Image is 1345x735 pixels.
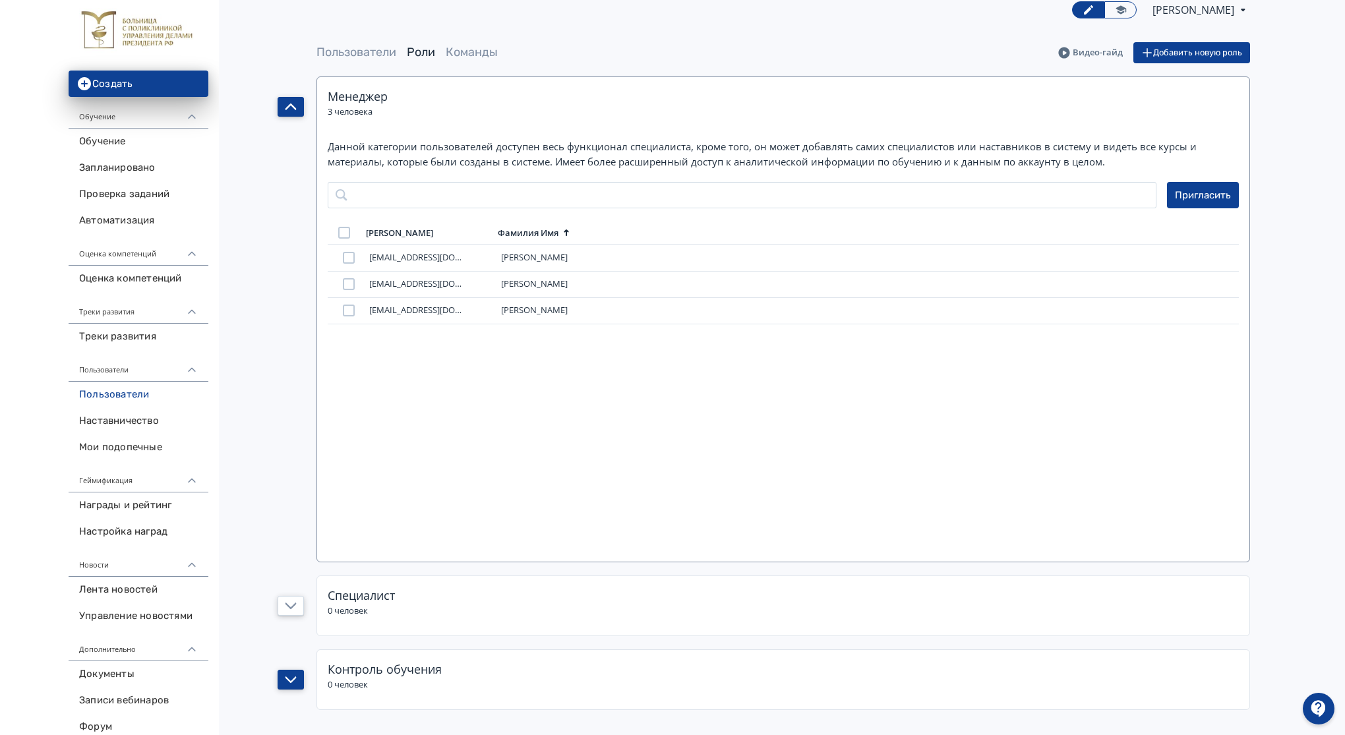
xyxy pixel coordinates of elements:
[369,305,468,316] span: [EMAIL_ADDRESS][DOMAIN_NAME]
[369,279,468,289] span: [EMAIL_ADDRESS][DOMAIN_NAME]
[446,45,498,59] a: Команды
[69,661,208,688] a: Документы
[407,45,435,59] a: Роли
[328,604,368,618] div: 0 человек
[501,252,614,263] div: [PERSON_NAME]
[69,408,208,434] a: Наставничество
[1133,42,1250,63] button: Добавить новую роль
[1152,2,1236,18] span: Даниил Подковыров
[69,688,208,714] a: Записи вебинаров
[1104,1,1137,18] a: Переключиться в режим ученика
[69,181,208,208] a: Проверка заданий
[1058,46,1123,59] a: Видео-гайд
[328,587,395,603] span: Специалист
[69,155,208,181] a: Запланировано
[69,545,208,577] div: Новости
[328,678,368,691] div: 0 человек
[328,88,388,104] span: Менеджер
[328,661,442,677] span: Контроль обучения
[1167,182,1239,208] button: Пригласить
[69,350,208,382] div: Пользователи
[69,603,208,630] a: Управление новостями
[369,252,468,263] span: [EMAIL_ADDRESS][DOMAIN_NAME]
[69,324,208,350] a: Треки развития
[501,279,614,289] div: [PERSON_NAME]
[69,492,208,519] a: Награды и рейтинг
[69,630,208,661] div: Дополнительно
[366,227,433,239] div: [PERSON_NAME]
[79,8,198,55] img: https://files.teachbase.ru/system/account/58657/logo/medium-010d37fbc19119721fa3dd4e648e5fc6.jpg
[69,382,208,408] a: Пользователи
[69,71,208,97] button: Создать
[69,577,208,603] a: Лента новостей
[498,227,558,239] div: Фамилия Имя
[69,461,208,492] div: Геймификация
[501,305,614,316] div: [PERSON_NAME]
[69,208,208,234] a: Автоматизация
[69,266,208,292] a: Оценка компетенций
[69,434,208,461] a: Мои подопечные
[69,129,208,155] a: Обучение
[316,45,396,59] a: Пользователи
[328,139,1218,169] p: Данной категории пользователей доступен весь функционал специалиста, кроме того, он может добавля...
[69,97,208,129] div: Обучение
[69,234,208,266] div: Оценка компетенций
[69,519,208,545] a: Настройка наград
[328,105,373,119] div: 3 человека
[69,292,208,324] div: Треки развития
